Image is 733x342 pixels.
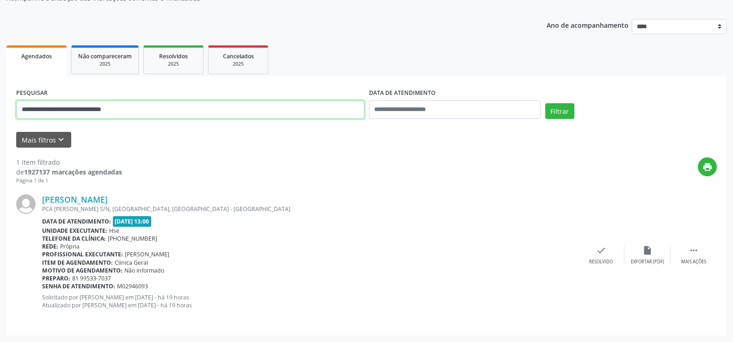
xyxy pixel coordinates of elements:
[42,267,123,274] b: Motivo de agendamento:
[108,235,157,243] span: [PHONE_NUMBER]
[681,259,706,265] div: Mais ações
[16,167,122,177] div: de
[113,216,152,227] span: [DATE] 13:00
[642,245,653,255] i: insert_drive_file
[21,52,52,60] span: Agendados
[369,86,436,100] label: DATA DE ATENDIMENTO
[42,250,123,258] b: Profissional executante:
[42,259,113,267] b: Item de agendamento:
[689,245,699,255] i: 
[125,250,169,258] span: [PERSON_NAME]
[16,132,71,148] button: Mais filtroskeyboard_arrow_down
[117,282,148,290] span: M02946093
[42,243,58,250] b: Rede:
[124,267,164,274] span: Não informado
[78,61,132,68] div: 2025
[42,227,107,235] b: Unidade executante:
[42,235,106,243] b: Telefone da clínica:
[631,259,664,265] div: Exportar (PDF)
[547,19,628,31] p: Ano de acompanhamento
[16,194,36,214] img: img
[109,227,119,235] span: Hse
[159,52,188,60] span: Resolvidos
[42,205,578,213] div: PCA [PERSON_NAME] S/N, [GEOGRAPHIC_DATA], [GEOGRAPHIC_DATA] - [GEOGRAPHIC_DATA]
[42,218,111,225] b: Data de atendimento:
[42,194,108,205] a: [PERSON_NAME]
[545,103,574,119] button: Filtrar
[24,168,122,176] strong: 1927137 marcações agendadas
[223,52,254,60] span: Cancelados
[702,162,713,172] i: print
[698,157,717,176] button: print
[78,52,132,60] span: Não compareceram
[42,293,578,309] p: Solicitado por [PERSON_NAME] em [DATE] - há 19 horas Atualizado por [PERSON_NAME] em [DATE] - há ...
[596,245,606,255] i: check
[42,282,115,290] b: Senha de atendimento:
[16,157,122,167] div: 1 item filtrado
[115,259,148,267] span: Clinica Geral
[150,61,197,68] div: 2025
[589,259,613,265] div: Resolvido
[16,86,48,100] label: PESQUISAR
[16,177,122,185] div: Página 1 de 1
[56,135,66,145] i: keyboard_arrow_down
[215,61,261,68] div: 2025
[72,274,111,282] span: 81 99533-7037
[42,274,70,282] b: Preparo:
[60,243,80,250] span: Própria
